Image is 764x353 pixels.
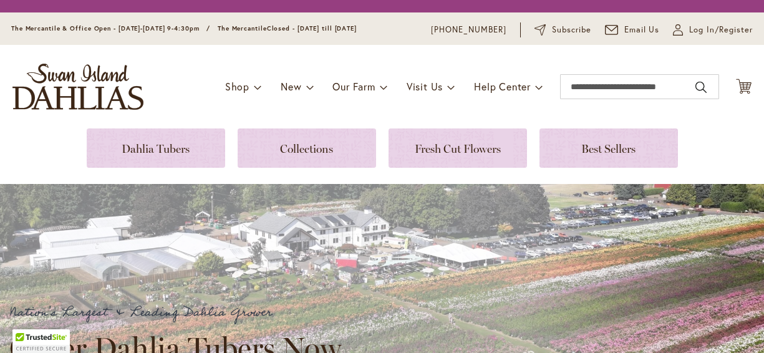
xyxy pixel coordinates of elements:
[11,24,267,32] span: The Mercantile & Office Open - [DATE]-[DATE] 9-4:30pm / The Mercantile
[624,24,660,36] span: Email Us
[605,24,660,36] a: Email Us
[552,24,591,36] span: Subscribe
[9,302,352,323] p: Nation's Largest & Leading Dahlia Grower
[689,24,753,36] span: Log In/Register
[12,329,70,353] div: TrustedSite Certified
[673,24,753,36] a: Log In/Register
[332,80,375,93] span: Our Farm
[431,24,506,36] a: [PHONE_NUMBER]
[407,80,443,93] span: Visit Us
[225,80,249,93] span: Shop
[12,64,143,110] a: store logo
[474,80,531,93] span: Help Center
[534,24,591,36] a: Subscribe
[281,80,301,93] span: New
[267,24,357,32] span: Closed - [DATE] till [DATE]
